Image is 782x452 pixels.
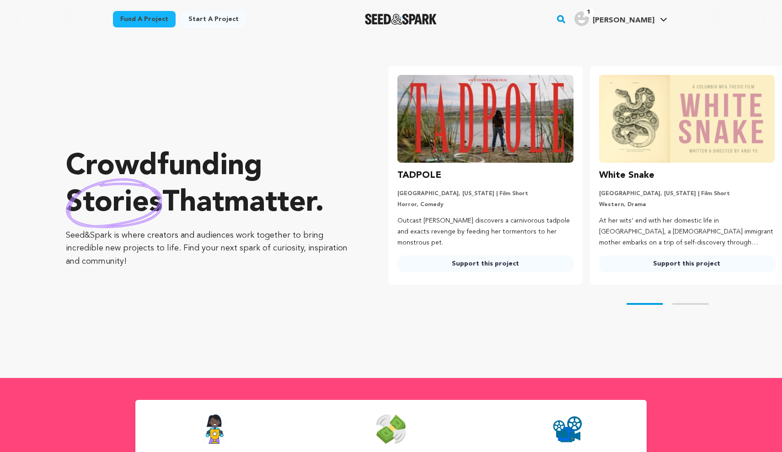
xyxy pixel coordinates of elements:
[376,415,406,444] img: Seed&Spark Money Raised Icon
[181,11,246,27] a: Start a project
[599,201,775,208] p: Western, Drama
[599,190,775,197] p: [GEOGRAPHIC_DATA], [US_STATE] | Film Short
[200,415,229,444] img: Seed&Spark Success Rate Icon
[365,14,437,25] a: Seed&Spark Homepage
[66,178,162,228] img: hand sketched image
[397,255,573,272] a: Support this project
[397,201,573,208] p: Horror, Comedy
[66,149,352,222] p: Crowdfunding that .
[397,216,573,248] p: Outcast [PERSON_NAME] discovers a carnivorous tadpole and exacts revenge by feeding her tormentor...
[365,14,437,25] img: Seed&Spark Logo Dark Mode
[599,255,775,272] a: Support this project
[593,17,654,24] span: [PERSON_NAME]
[584,8,594,17] span: 1
[574,11,654,26] div: Stephen F.'s Profile
[573,10,669,29] span: Stephen F.'s Profile
[397,168,441,183] h3: TADPOLE
[224,189,315,218] span: matter
[573,10,669,26] a: Stephen F.'s Profile
[113,11,176,27] a: Fund a project
[574,11,589,26] img: user.png
[599,216,775,248] p: At her wits’ end with her domestic life in [GEOGRAPHIC_DATA], a [DEMOGRAPHIC_DATA] immigrant moth...
[553,415,582,444] img: Seed&Spark Projects Created Icon
[66,229,352,268] p: Seed&Spark is where creators and audiences work together to bring incredible new projects to life...
[599,75,775,163] img: White Snake image
[397,75,573,163] img: TADPOLE image
[397,190,573,197] p: [GEOGRAPHIC_DATA], [US_STATE] | Film Short
[599,168,654,183] h3: White Snake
